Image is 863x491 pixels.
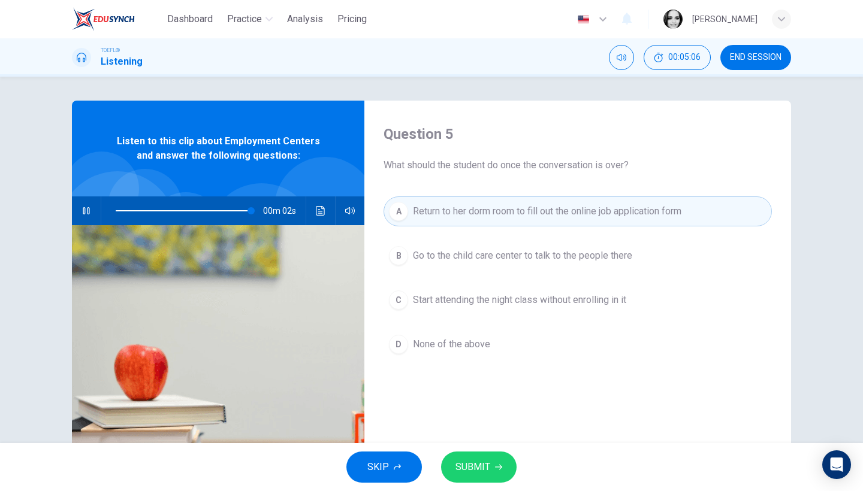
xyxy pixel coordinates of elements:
button: Analysis [282,8,328,30]
h1: Listening [101,54,143,69]
button: Dashboard [162,8,218,30]
div: B [389,246,408,265]
span: Start attending the night class without enrolling in it [413,293,626,307]
button: 00:05:06 [644,45,711,70]
span: TOEFL® [101,46,120,54]
span: 00:05:06 [668,53,701,62]
div: [PERSON_NAME] [692,12,758,26]
span: Analysis [287,12,323,26]
img: en [576,15,591,24]
button: Practice [222,8,277,30]
span: Go to the child care center to talk to the people there [413,248,632,263]
div: Open Intercom Messenger [822,450,851,479]
button: SKIP [346,451,422,483]
span: SUBMIT [455,459,490,475]
div: Mute [609,45,634,70]
span: Listen to this clip about Employment Centers and answer the following questions: [111,134,325,163]
span: END SESSION [730,53,781,62]
h4: Question 5 [384,125,772,144]
div: Hide [644,45,711,70]
a: EduSynch logo [72,7,162,31]
span: Practice [227,12,262,26]
span: Return to her dorm room to fill out the online job application form [413,204,681,219]
button: SUBMIT [441,451,517,483]
span: What should the student do once the conversation is over? [384,158,772,172]
button: END SESSION [720,45,791,70]
div: C [389,290,408,310]
span: None of the above [413,337,490,351]
button: AReturn to her dorm room to fill out the online job application form [384,196,772,226]
button: BGo to the child care center to talk to the people there [384,241,772,271]
button: DNone of the above [384,329,772,359]
button: CStart attending the night class without enrolling in it [384,285,772,315]
img: Profile picture [663,10,683,29]
span: 00m 02s [263,196,306,225]
img: EduSynch logo [72,7,135,31]
span: Pricing [337,12,367,26]
button: Pricing [333,8,372,30]
span: SKIP [367,459,389,475]
div: A [389,202,408,221]
div: D [389,335,408,354]
button: Click to see the audio transcription [311,196,330,225]
span: Dashboard [167,12,213,26]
